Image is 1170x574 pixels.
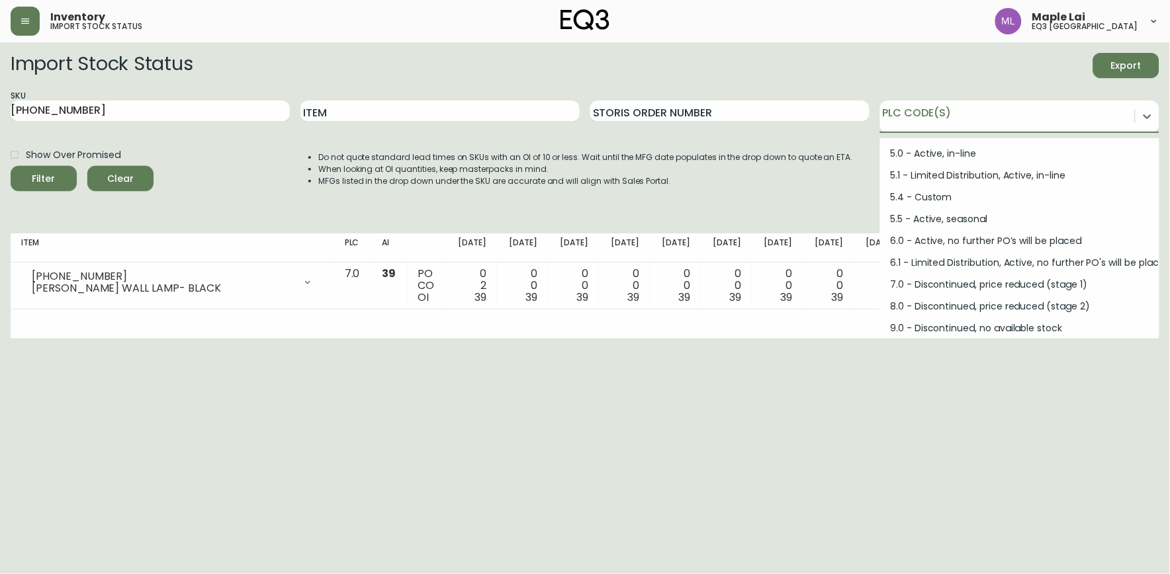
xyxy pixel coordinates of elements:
[497,233,548,263] th: [DATE]
[1032,22,1138,30] h5: eq3 [GEOGRAPHIC_DATA]
[609,268,639,304] div: 0 0
[711,268,741,304] div: 0 0
[1104,58,1149,74] span: Export
[32,270,294,282] div: [PHONE_NUMBER]
[50,22,142,30] h5: import stock status
[880,296,1159,317] div: 8.0 - Discontinued, price reduced (stage 2)
[599,233,650,263] th: [DATE]
[762,268,792,304] div: 0 0
[1032,12,1086,22] span: Maple Lai
[508,268,537,304] div: 0 0
[418,290,429,305] span: OI
[678,290,690,305] span: 39
[98,171,143,187] span: Clear
[474,290,486,305] span: 39
[525,290,537,305] span: 39
[32,282,294,294] div: [PERSON_NAME] WALL LAMP- BLACK
[880,274,1159,296] div: 7.0 - Discontinued, price reduced (stage 1)
[831,290,843,305] span: 39
[854,233,905,263] th: [DATE]
[21,268,324,297] div: [PHONE_NUMBER][PERSON_NAME] WALL LAMP- BLACK
[880,143,1159,165] div: 5.0 - Active, in-line
[880,186,1159,208] div: 5.4 - Custom
[548,233,599,263] th: [DATE]
[26,148,120,162] span: Show Over Promised
[559,268,588,304] div: 0 0
[780,290,792,305] span: 39
[880,230,1159,252] div: 6.0 - Active, no further PO’s will be placed
[803,233,854,263] th: [DATE]
[880,208,1159,230] div: 5.5 - Active, seasonal
[701,233,752,263] th: [DATE]
[813,268,843,304] div: 0 0
[457,268,486,304] div: 0 2
[318,163,853,175] li: When looking at OI quantities, keep masterpacks in mind.
[334,233,372,263] th: PLC
[880,165,1159,186] div: 5.1 - Limited Distribution, Active, in-line
[418,268,436,304] div: PO CO
[752,233,803,263] th: [DATE]
[87,166,154,191] button: Clear
[1093,53,1159,78] button: Export
[11,166,77,191] button: Filter
[11,53,193,78] h2: Import Stock Status
[995,8,1022,34] img: 61e28cffcf8cc9f4e300d877dd684943
[334,263,372,309] td: 7.0
[650,233,701,263] th: [DATE]
[318,151,853,163] li: Do not quote standard lead times on SKUs with an OI of 10 or less. Wait until the MFG date popula...
[382,266,396,281] span: 39
[880,252,1159,274] div: 6.1 - Limited Distribution, Active, no further PO's will be placed
[11,233,334,263] th: Item
[318,175,853,187] li: MFGs listed in the drop down under the SKU are accurate and will align with Sales Portal.
[446,233,497,263] th: [DATE]
[880,317,1159,339] div: 9.0 - Discontinued, no available stock
[864,268,894,304] div: 0 0
[371,233,407,263] th: AI
[50,12,105,22] span: Inventory
[576,290,588,305] span: 39
[660,268,690,304] div: 0 0
[729,290,741,305] span: 39
[627,290,639,305] span: 39
[561,9,609,30] img: logo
